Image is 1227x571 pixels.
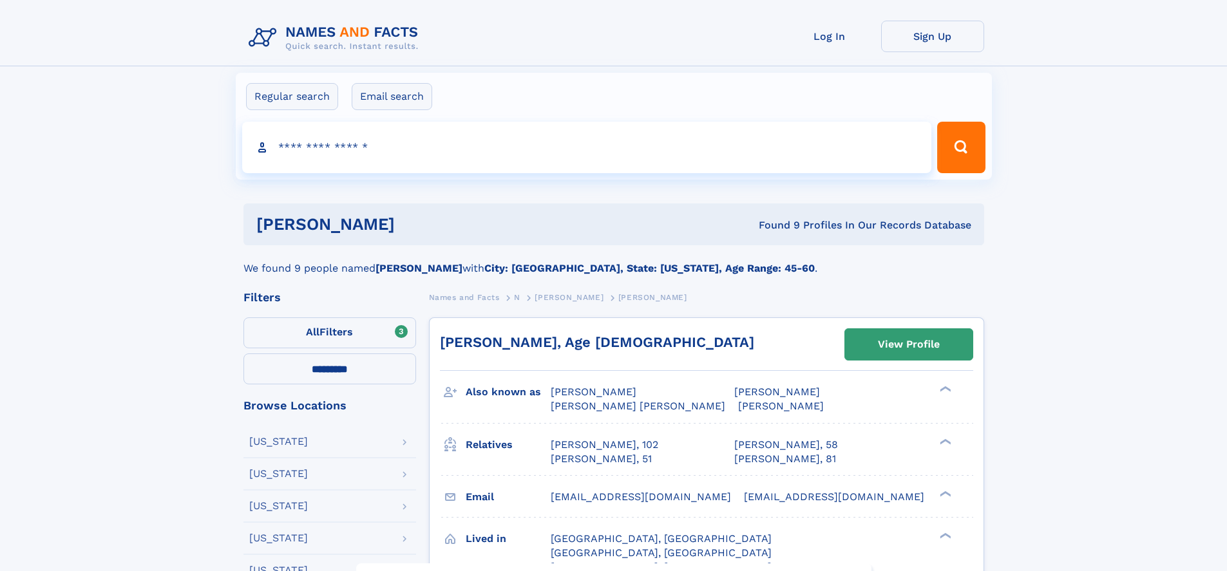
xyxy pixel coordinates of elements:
[937,122,985,173] button: Search Button
[429,289,500,305] a: Names and Facts
[352,83,432,110] label: Email search
[256,216,577,232] h1: [PERSON_NAME]
[881,21,984,52] a: Sign Up
[243,21,429,55] img: Logo Names and Facts
[249,469,308,479] div: [US_STATE]
[738,400,824,412] span: [PERSON_NAME]
[514,289,520,305] a: N
[937,385,952,393] div: ❯
[249,533,308,543] div: [US_STATE]
[246,83,338,110] label: Regular search
[734,386,820,398] span: [PERSON_NAME]
[618,293,687,302] span: [PERSON_NAME]
[243,317,416,348] label: Filters
[878,330,940,359] div: View Profile
[466,381,551,403] h3: Also known as
[551,547,772,559] span: [GEOGRAPHIC_DATA], [GEOGRAPHIC_DATA]
[376,262,462,274] b: [PERSON_NAME]
[243,245,984,276] div: We found 9 people named with .
[249,501,308,511] div: [US_STATE]
[551,400,725,412] span: [PERSON_NAME] [PERSON_NAME]
[466,528,551,550] h3: Lived in
[551,532,772,545] span: [GEOGRAPHIC_DATA], [GEOGRAPHIC_DATA]
[845,329,973,360] a: View Profile
[734,438,838,452] a: [PERSON_NAME], 58
[576,218,971,232] div: Found 9 Profiles In Our Records Database
[778,21,881,52] a: Log In
[243,400,416,411] div: Browse Locations
[937,531,952,539] div: ❯
[551,386,636,398] span: [PERSON_NAME]
[937,489,952,498] div: ❯
[440,334,754,350] a: [PERSON_NAME], Age [DEMOGRAPHIC_DATA]
[551,491,731,503] span: [EMAIL_ADDRESS][DOMAIN_NAME]
[466,486,551,508] h3: Email
[243,292,416,303] div: Filters
[249,436,308,447] div: [US_STATE]
[466,434,551,456] h3: Relatives
[535,293,604,302] span: [PERSON_NAME]
[306,326,319,338] span: All
[937,437,952,445] div: ❯
[242,122,932,173] input: search input
[484,262,815,274] b: City: [GEOGRAPHIC_DATA], State: [US_STATE], Age Range: 45-60
[734,452,836,466] a: [PERSON_NAME], 81
[535,289,604,305] a: [PERSON_NAME]
[514,293,520,302] span: N
[551,438,658,452] a: [PERSON_NAME], 102
[744,491,924,503] span: [EMAIL_ADDRESS][DOMAIN_NAME]
[551,452,652,466] a: [PERSON_NAME], 51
